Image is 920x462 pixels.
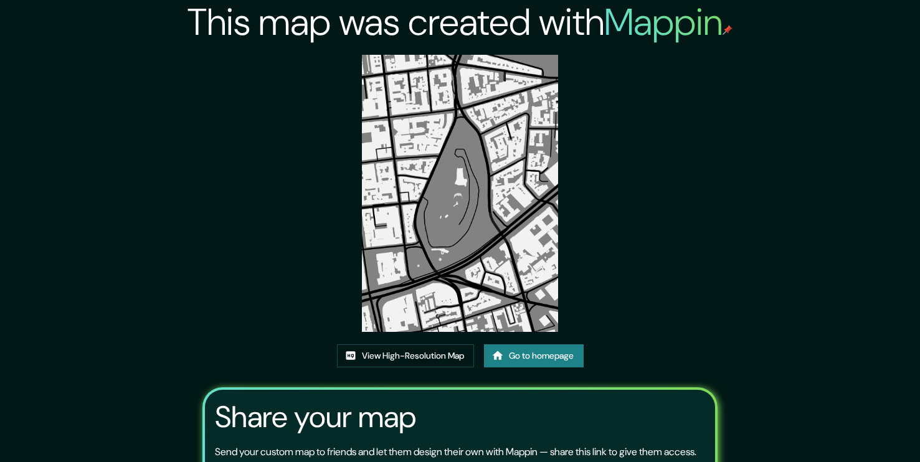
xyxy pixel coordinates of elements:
[484,344,584,367] a: Go to homepage
[337,344,474,367] a: View High-Resolution Map
[215,400,416,435] h3: Share your map
[809,413,906,448] iframe: Help widget launcher
[215,445,696,460] p: Send your custom map to friends and let them design their own with Mappin — share this link to gi...
[723,25,733,35] img: mappin-pin
[362,55,558,332] img: created-map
